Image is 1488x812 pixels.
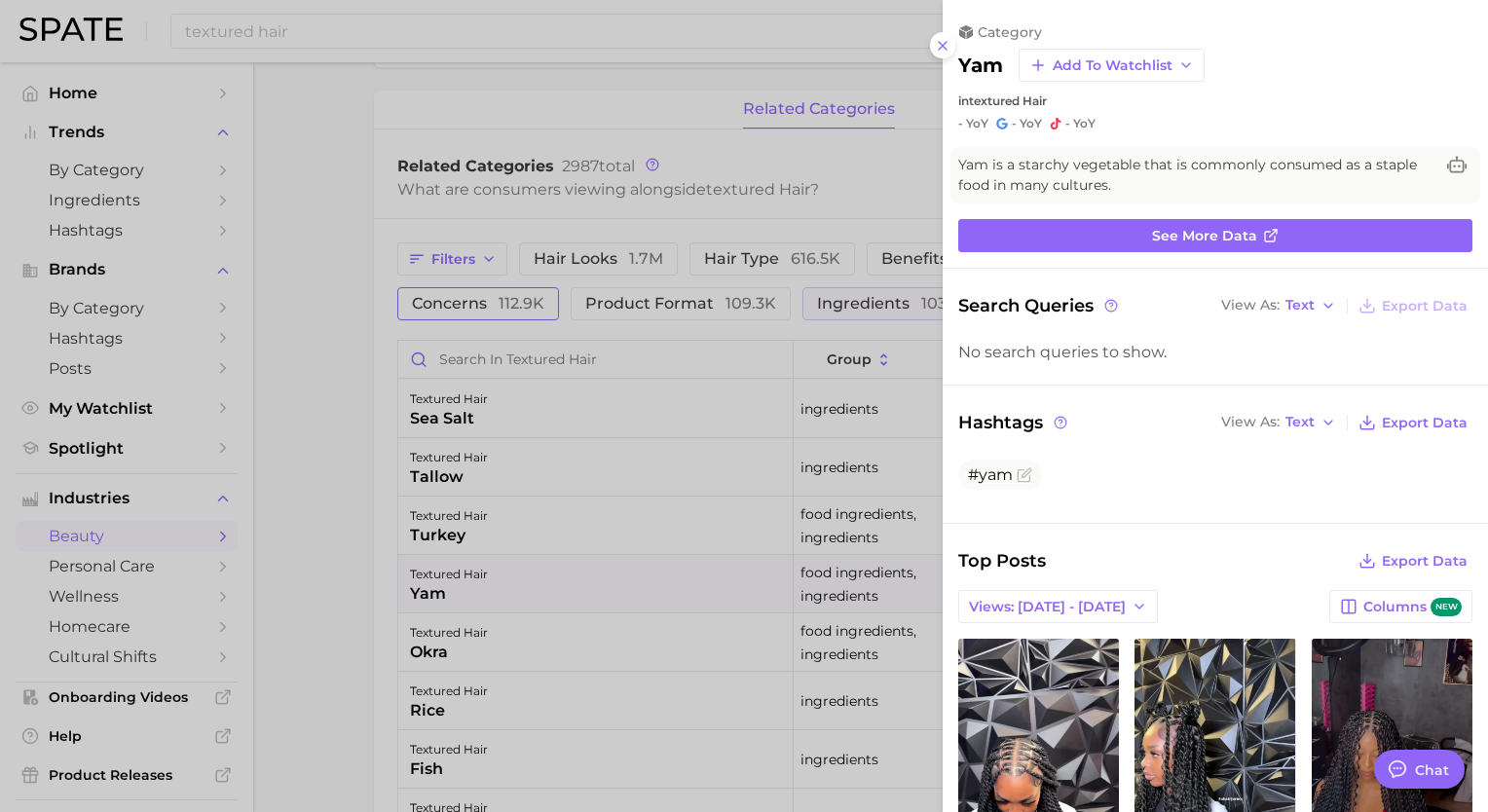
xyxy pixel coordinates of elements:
[1354,547,1472,574] button: Export Data
[1285,300,1315,311] span: Text
[958,219,1472,252] a: See more data
[1382,415,1468,431] span: Export Data
[1216,410,1341,435] button: View AsText
[1363,598,1462,616] span: Columns
[1221,417,1280,427] span: View As
[958,116,963,130] span: -
[958,54,1003,77] h2: yam
[958,343,1472,361] div: No search queries to show.
[968,465,1013,484] span: #yam
[1329,590,1472,623] button: Columnsnew
[978,23,1042,41] span: category
[1019,49,1205,82] button: Add to Watchlist
[1221,300,1280,311] span: View As
[1152,228,1257,244] span: See more data
[958,409,1070,436] span: Hashtags
[1431,598,1462,616] span: new
[1354,409,1472,436] button: Export Data
[958,590,1158,623] button: Views: [DATE] - [DATE]
[969,93,1047,108] span: textured hair
[958,93,1472,108] div: in
[1073,116,1096,131] span: YoY
[1354,292,1472,319] button: Export Data
[1020,116,1042,131] span: YoY
[1216,293,1341,318] button: View AsText
[1382,298,1468,314] span: Export Data
[1017,467,1032,483] button: Flag as miscategorized or irrelevant
[1012,116,1017,130] span: -
[1382,553,1468,570] span: Export Data
[969,599,1126,615] span: Views: [DATE] - [DATE]
[1065,116,1070,130] span: -
[1053,57,1172,74] span: Add to Watchlist
[958,547,1046,574] span: Top Posts
[958,155,1433,196] span: Yam is a starchy vegetable that is commonly consumed as a staple food in many cultures.
[1285,417,1315,427] span: Text
[958,292,1121,319] span: Search Queries
[966,116,988,131] span: YoY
